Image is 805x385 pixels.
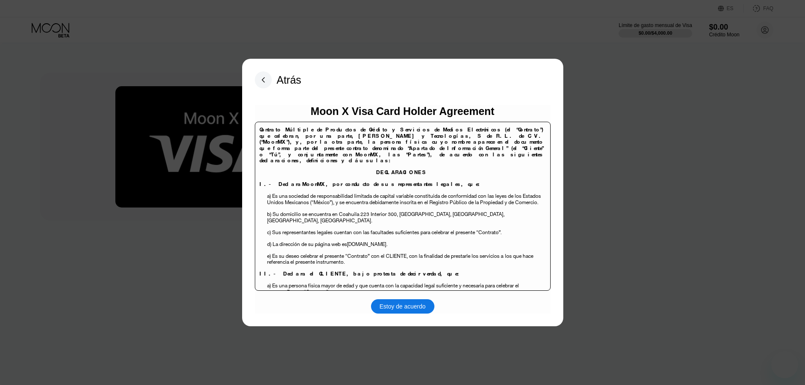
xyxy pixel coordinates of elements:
span: DECLARACIONES [376,169,427,176]
span: y, por la otra parte, la persona física cuyo nombre aparece en el documento que forma parte del p... [259,138,544,158]
span: , [GEOGRAPHIC_DATA], [GEOGRAPHIC_DATA]. [267,210,505,224]
span: e [267,252,270,259]
span: II.- Declara el CLIENTE, bajo protesta de decir verdad, que: [259,270,461,277]
span: [PERSON_NAME] y Tecnologías, S de R.L. de C.V. (“MoonMX”), [259,132,544,146]
span: I.- Declara [259,180,302,188]
div: Atrás [255,71,301,88]
span: , las “Partes”), de acuerdo con las siguientes declaraciones, definiciones y cláusulas: [259,151,544,164]
span: a) Es una persona física mayor de edad y que cuenta con la capacidad legal suficiente y necesaria... [267,282,519,295]
span: MoonMX [355,151,379,158]
span: b) Su domicilio se encuentra en [267,210,338,218]
span: d [267,240,270,248]
span: Contrato Múltiple de Productos de Crédito y Servicios de Medios Electrónicos (el “Contrato”) que ... [259,126,543,139]
span: s a [497,252,503,259]
span: ) La dirección de su página web es [270,240,347,248]
span: , por conducto de sus representantes legales, que: [326,180,482,188]
div: Moon X Visa Card Holder Agreement [311,105,494,117]
span: Coahuila 223 Interior 300, [GEOGRAPHIC_DATA], [GEOGRAPHIC_DATA] [339,210,503,218]
span: ) Es su deseo celebrar el presente “Contrato” con el CLIENTE, con la finalidad de prestarle los s... [270,252,497,259]
span: a) Es una sociedad de responsabilidad limitada de capital variable constituida de conformidad con... [267,192,541,206]
span: MoonMX [302,180,326,188]
div: Estoy de acuerdo [379,303,426,310]
div: Estoy de acuerdo [371,299,434,314]
div: Atrás [277,74,301,86]
iframe: Botón para iniciar la ventana de mensajería [771,351,798,378]
span: ) Sus representantes legales cuentan con las facultades suficientes para celebrar el presente “Co... [270,229,502,236]
span: los que hace referencia el presente instrumento. [267,252,533,266]
span: [DOMAIN_NAME]. [347,240,387,248]
span: c [267,229,270,236]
